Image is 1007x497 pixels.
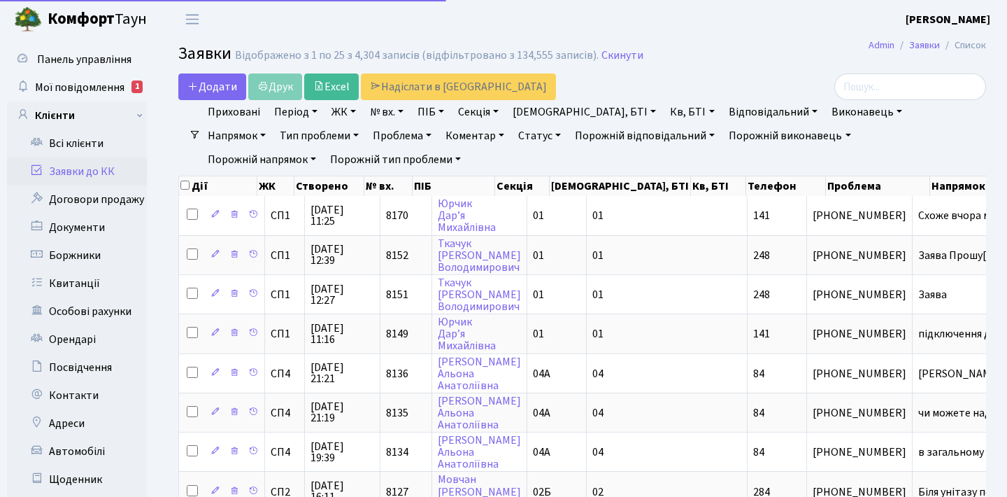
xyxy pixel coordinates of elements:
span: [DATE] 11:25 [310,204,374,227]
a: Порожній напрямок [202,148,322,171]
a: Порожній відповідальний [569,124,720,148]
a: Порожній тип проблеми [324,148,466,171]
span: СП1 [271,210,299,221]
span: 8136 [386,366,408,381]
span: 8170 [386,208,408,223]
span: [PHONE_NUMBER] [813,407,906,419]
a: Договори продажу [7,185,147,213]
input: Пошук... [834,73,986,100]
span: 01 [533,287,544,302]
th: ЖК [257,176,294,196]
span: 248 [753,287,770,302]
span: 01 [592,248,604,263]
span: Заявки [178,41,231,66]
a: Приховані [202,100,266,124]
span: [PHONE_NUMBER] [813,368,906,379]
a: Скинути [601,49,643,62]
a: Ткачук[PERSON_NAME]Володимирович [438,275,521,314]
span: [DATE] 11:16 [310,323,374,345]
span: СП4 [271,407,299,419]
span: СП4 [271,447,299,458]
a: Адреси [7,409,147,437]
a: Секція [452,100,504,124]
a: Excel [304,73,359,100]
span: 8135 [386,405,408,421]
span: [PHONE_NUMBER] [813,250,906,261]
th: Секція [495,176,550,196]
img: logo.png [14,6,42,34]
span: Заява Прошу[...] [918,248,997,263]
span: Мої повідомлення [35,80,124,95]
a: Документи [7,213,147,241]
a: Період [269,100,323,124]
span: 84 [753,405,764,421]
span: 04А [533,366,550,381]
th: № вх. [364,176,413,196]
span: 04 [592,444,604,460]
a: ЮрчикДар’яМихайлівна [438,196,496,235]
span: [PHONE_NUMBER] [813,328,906,339]
a: [DEMOGRAPHIC_DATA], БТІ [507,100,662,124]
span: 8151 [386,287,408,302]
span: 04А [533,444,550,460]
span: 01 [533,326,544,342]
span: [PHONE_NUMBER] [813,289,906,300]
span: 84 [753,366,764,381]
a: Відповідальний [723,100,823,124]
span: 84 [753,444,764,460]
a: Квитанції [7,269,147,297]
li: Список [940,38,986,53]
a: Заявки [909,38,940,52]
a: Кв, БТІ [664,100,720,124]
a: Ткачук[PERSON_NAME]Володимирович [438,236,521,275]
span: 8149 [386,326,408,342]
a: Боржники [7,241,147,269]
b: Комфорт [48,8,115,30]
div: Відображено з 1 по 25 з 4,304 записів (відфільтровано з 134,555 записів). [235,49,599,62]
th: ПІБ [413,176,494,196]
a: Порожній виконавець [723,124,856,148]
a: Мої повідомлення1 [7,73,147,101]
a: Тип проблеми [274,124,364,148]
a: № вх. [364,100,409,124]
span: [DATE] 12:39 [310,244,374,266]
th: [DEMOGRAPHIC_DATA], БТІ [550,176,691,196]
a: ЖК [326,100,362,124]
th: Створено [294,176,364,196]
span: СП1 [271,250,299,261]
span: [DATE] 21:19 [310,401,374,423]
a: Проблема [367,124,437,148]
a: Панель управління [7,45,147,73]
a: [PERSON_NAME]АльонаАнатоліївна [438,354,521,393]
a: Виконавець [826,100,908,124]
div: 1 [131,80,143,93]
span: 8134 [386,444,408,460]
th: Проблема [826,176,930,196]
span: Панель управління [37,52,131,67]
a: Посвідчення [7,353,147,381]
a: [PERSON_NAME] [906,11,990,28]
span: 01 [592,208,604,223]
a: Заявки до КК [7,157,147,185]
a: Клієнти [7,101,147,129]
a: ЮрчикДар’яМихайлівна [438,314,496,353]
span: 01 [592,287,604,302]
a: Автомобілі [7,437,147,465]
a: [PERSON_NAME]АльонаАнатоліївна [438,433,521,472]
span: СП4 [271,368,299,379]
span: [DATE] 19:39 [310,441,374,463]
span: СП1 [271,328,299,339]
a: Всі клієнти [7,129,147,157]
a: Щоденник [7,465,147,493]
span: [DATE] 12:27 [310,283,374,306]
span: СП1 [271,289,299,300]
span: 04 [592,405,604,421]
span: 04А [533,405,550,421]
th: Кв, БТІ [691,176,746,196]
a: [PERSON_NAME]АльонаАнатоліївна [438,393,521,433]
nav: breadcrumb [848,31,1007,60]
span: 01 [533,248,544,263]
a: Статус [513,124,566,148]
a: ПІБ [412,100,450,124]
a: Особові рахунки [7,297,147,325]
